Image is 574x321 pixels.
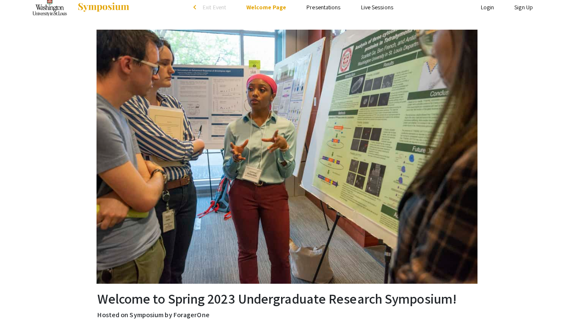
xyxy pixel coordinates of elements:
p: Hosted on Symposium by ForagerOne [97,310,476,320]
img: Spring 2023 Undergraduate Research Symposium [97,30,477,284]
a: Presentations [306,3,340,11]
iframe: Chat [6,283,36,315]
div: arrow_back_ios [193,5,199,10]
a: Welcome Page [246,3,286,11]
a: Login [481,3,494,11]
h2: Welcome to Spring 2023 Undergraduate Research Symposium! [97,291,476,307]
span: Exit Event [203,3,226,11]
a: Live Sessions [361,3,393,11]
img: Symposium by ForagerOne [77,2,130,12]
a: Sign Up [514,3,533,11]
